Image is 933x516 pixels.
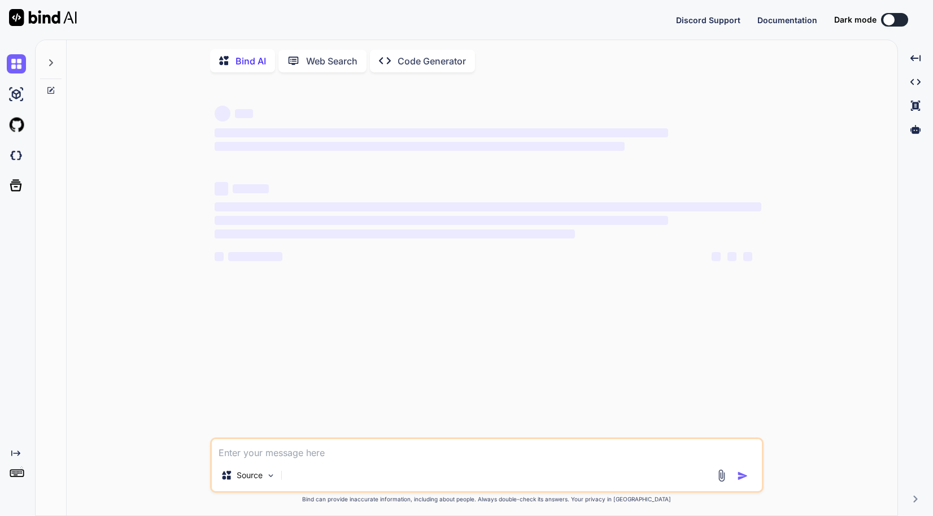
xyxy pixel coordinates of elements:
[9,9,77,26] img: Bind AI
[266,471,276,480] img: Pick Models
[236,54,266,68] p: Bind AI
[7,115,26,135] img: githubLight
[676,14,740,26] button: Discord Support
[215,106,230,122] span: ‌
[215,252,224,261] span: ‌
[676,15,740,25] span: Discord Support
[235,109,253,118] span: ‌
[215,229,576,239] span: ‌
[757,15,817,25] span: Documentation
[215,216,668,225] span: ‌
[715,469,728,482] img: attachment
[210,495,764,504] p: Bind can provide inaccurate information, including about people. Always double-check its answers....
[757,14,817,26] button: Documentation
[7,146,26,165] img: darkCloudIdeIcon
[398,54,466,68] p: Code Generator
[834,14,877,25] span: Dark mode
[7,54,26,73] img: chat
[237,470,263,481] p: Source
[306,54,357,68] p: Web Search
[228,252,282,261] span: ‌
[215,128,668,137] span: ‌
[215,182,228,196] span: ‌
[215,202,761,211] span: ‌
[7,85,26,104] img: ai-studio
[215,142,625,151] span: ‌
[233,184,269,193] span: ‌
[737,470,748,482] img: icon
[727,252,736,261] span: ‌
[743,252,752,261] span: ‌
[712,252,721,261] span: ‌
